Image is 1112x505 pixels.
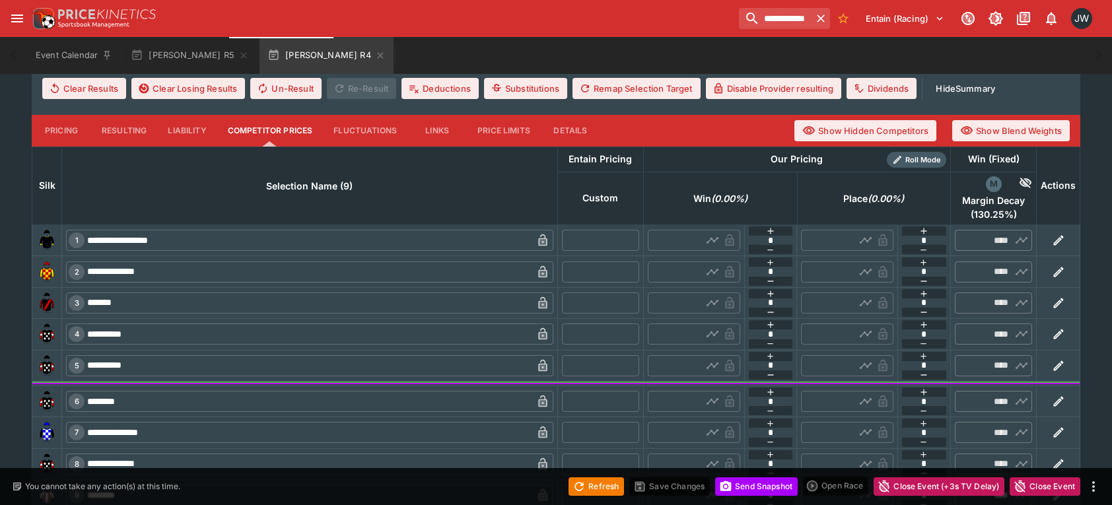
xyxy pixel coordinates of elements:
[36,454,57,475] img: runner 8
[131,78,245,99] button: Clear Losing Results
[401,78,479,99] button: Deductions
[72,397,82,406] span: 6
[1086,479,1101,494] button: more
[900,154,946,166] span: Roll Mode
[928,78,1003,99] button: HideSummary
[29,5,55,32] img: PriceKinetics Logo
[951,147,1037,172] th: Win (Fixed)
[984,7,1008,30] button: Toggle light/dark mode
[557,147,643,172] th: Entain Pricing
[794,120,936,141] button: Show Hidden Competitors
[874,477,1004,496] button: Close Event (+3s TV Delay)
[956,7,980,30] button: Connected to PK
[58,22,129,28] img: Sportsbook Management
[711,191,747,207] em: ( 0.00 %)
[1012,7,1035,30] button: Documentation
[72,361,82,370] span: 5
[25,481,180,492] p: You cannot take any action(s) at this time.
[58,9,156,19] img: PriceKinetics
[803,477,868,495] div: split button
[569,477,624,496] button: Refresh
[847,78,917,99] button: Dividends
[36,292,57,314] img: runner 3
[541,115,600,147] button: Details
[28,37,120,74] button: Event Calendar
[5,7,29,30] button: open drawer
[1071,8,1092,29] div: Jayden Wyke
[706,78,841,99] button: Disable Provider resulting
[250,78,321,99] button: Un-Result
[955,195,1032,207] span: Margin Decay
[217,115,324,147] button: Competitor Prices
[952,120,1070,141] button: Show Blend Weights
[868,191,904,207] em: ( 0.00 %)
[123,37,257,74] button: [PERSON_NAME] R5
[72,329,82,339] span: 4
[557,172,643,224] th: Custom
[32,147,62,224] th: Silk
[72,428,81,437] span: 7
[1067,4,1096,33] button: Jayden Wyke
[72,267,82,277] span: 2
[1002,176,1033,192] div: Hide Competitor
[1039,7,1063,30] button: Notifications
[739,8,812,29] input: search
[679,191,762,207] span: Win(0.00%)
[36,323,57,345] img: runner 4
[32,115,91,147] button: Pricing
[467,115,541,147] button: Price Limits
[36,422,57,443] img: runner 7
[36,391,57,412] img: runner 6
[833,8,854,29] button: No Bookmarks
[986,176,1002,192] div: margin_decay
[407,115,467,147] button: Links
[73,236,81,245] span: 1
[327,78,396,99] span: Re-Result
[573,78,701,99] button: Remap Selection Target
[42,78,126,99] button: Clear Results
[252,178,367,194] span: Selection Name (9)
[323,115,407,147] button: Fluctuations
[1037,147,1080,224] th: Actions
[72,459,82,469] span: 8
[858,8,952,29] button: Select Tenant
[829,191,919,207] span: Place(0.00%)
[887,152,946,168] div: Show/hide Price Roll mode configuration.
[955,209,1032,220] span: ( 130.25 %)
[36,261,57,283] img: runner 2
[765,151,828,168] div: Our Pricing
[36,230,57,251] img: runner 1
[157,115,217,147] button: Liability
[1010,477,1080,496] button: Close Event
[91,115,157,147] button: Resulting
[715,477,798,496] button: Send Snapshot
[72,298,82,308] span: 3
[36,355,57,376] img: runner 5
[260,37,394,74] button: [PERSON_NAME] R4
[484,78,567,99] button: Substitutions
